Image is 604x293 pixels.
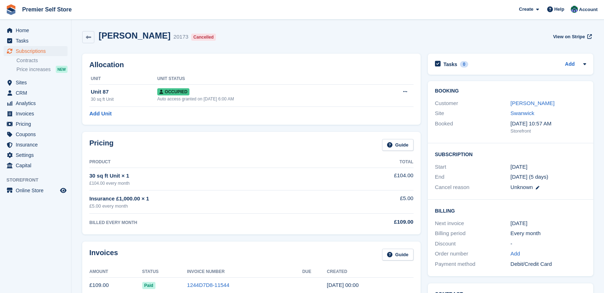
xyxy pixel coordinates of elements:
[435,240,511,248] div: Discount
[16,88,59,98] span: CRM
[435,99,511,108] div: Customer
[142,282,155,289] span: Paid
[4,98,68,108] a: menu
[510,184,533,190] span: Unknown
[16,25,59,35] span: Home
[510,100,554,106] a: [PERSON_NAME]
[510,240,586,248] div: -
[435,229,511,238] div: Billing period
[510,260,586,268] div: Debit/Credit Card
[4,140,68,150] a: menu
[510,120,586,128] div: [DATE] 10:57 AM
[510,163,527,171] time: 2023-06-19 23:00:00 UTC
[173,33,188,41] div: 20173
[510,219,586,228] div: [DATE]
[435,250,511,258] div: Order number
[91,88,157,96] div: Unit 87
[142,266,187,278] th: Status
[435,260,511,268] div: Payment method
[4,119,68,129] a: menu
[435,163,511,171] div: Start
[382,249,414,260] a: Guide
[579,6,598,13] span: Account
[89,266,142,278] th: Amount
[157,73,372,85] th: Unit Status
[435,207,586,214] h2: Billing
[435,173,511,181] div: End
[334,168,414,190] td: £104.00
[89,203,334,210] div: £5.00 every month
[334,190,414,214] td: £5.00
[444,61,457,68] h2: Tasks
[16,109,59,119] span: Invoices
[334,157,414,168] th: Total
[510,110,534,116] a: Swanwick
[519,6,533,13] span: Create
[460,61,468,68] div: 0
[510,174,548,180] span: [DATE] (5 days)
[16,65,68,73] a: Price increases NEW
[89,249,118,260] h2: Invoices
[6,4,16,15] img: stora-icon-8386f47178a22dfd0bd8f6a31ec36ba5ce8667c1dd55bd0f319d3a0aa187defe.svg
[4,185,68,195] a: menu
[435,109,511,118] div: Site
[16,129,59,139] span: Coupons
[510,128,586,135] div: Storefront
[157,96,372,102] div: Auto access granted on [DATE] 6:00 AM
[510,229,586,238] div: Every month
[571,6,578,13] img: Jo Granger
[89,195,334,203] div: Insurance £1,000.00 × 1
[435,183,511,192] div: Cancel reason
[4,109,68,119] a: menu
[16,119,59,129] span: Pricing
[327,282,359,288] time: 2025-07-19 23:00:20 UTC
[16,150,59,160] span: Settings
[334,218,414,226] div: £109.00
[16,66,51,73] span: Price increases
[327,266,414,278] th: Created
[16,185,59,195] span: Online Store
[16,78,59,88] span: Sites
[191,34,216,41] div: Cancelled
[4,160,68,170] a: menu
[89,73,157,85] th: Unit
[89,61,414,69] h2: Allocation
[4,46,68,56] a: menu
[89,157,334,168] th: Product
[89,139,114,151] h2: Pricing
[89,172,334,180] div: 30 sq ft Unit × 1
[99,31,170,40] h2: [PERSON_NAME]
[435,150,586,158] h2: Subscription
[16,98,59,108] span: Analytics
[435,88,586,94] h2: Booking
[157,88,189,95] span: Occupied
[553,33,585,40] span: View on Stripe
[4,36,68,46] a: menu
[4,129,68,139] a: menu
[16,140,59,150] span: Insurance
[4,78,68,88] a: menu
[550,31,593,43] a: View on Stripe
[16,57,68,64] a: Contracts
[16,46,59,56] span: Subscriptions
[4,150,68,160] a: menu
[89,219,334,226] div: BILLED EVERY MONTH
[187,266,302,278] th: Invoice Number
[59,186,68,195] a: Preview store
[91,96,157,103] div: 30 sq ft Unit
[187,282,229,288] a: 1244D7D8-11544
[19,4,75,15] a: Premier Self Store
[16,160,59,170] span: Capital
[382,139,414,151] a: Guide
[554,6,564,13] span: Help
[565,60,575,69] a: Add
[56,66,68,73] div: NEW
[510,250,520,258] a: Add
[302,266,327,278] th: Due
[16,36,59,46] span: Tasks
[435,219,511,228] div: Next invoice
[4,25,68,35] a: menu
[6,177,71,184] span: Storefront
[435,120,511,135] div: Booked
[89,180,334,187] div: £104.00 every month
